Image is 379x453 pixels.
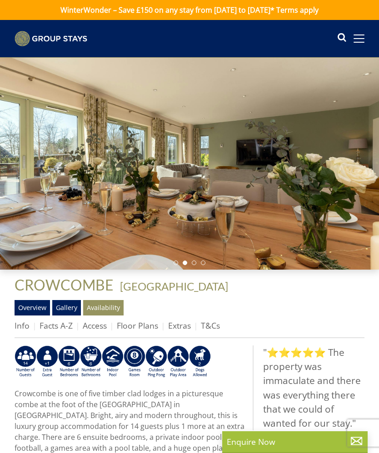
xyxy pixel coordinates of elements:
img: AD_4nXdrZMsjcYNLGsKuA84hRzvIbesVCpXJ0qqnwZoX5ch9Zjv73tWe4fnFRs2gJ9dSiUubhZXckSJX_mqrZBmYExREIfryF... [124,345,145,378]
img: AD_4nXeUPn_PHMaXHV7J9pY6zwX40fHNwi4grZZqOeCs8jntn3cqXJIl9N0ouvZfLpt8349PQS5yLNlr06ycjLFpfJV5rUFve... [58,345,80,378]
img: Group Stays [15,31,87,46]
blockquote: "⭐⭐⭐⭐⭐ The property was immaculate and there was everything there that we could of wanted for our... [253,345,364,430]
a: Floor Plans [117,320,158,331]
span: CROWCOMBE [15,276,114,294]
a: Availability [83,300,124,315]
a: Access [83,320,107,331]
img: AD_4nXcj8Ek7JTfbij4zfS2gPq6pnw2U8dfisN7IPNKDqe2KZ_dwngMBBATRdjVD88Mkjpk8f5mfh14NCOjkadH-2i51Pa6Ko... [36,345,58,378]
a: [GEOGRAPHIC_DATA] [120,280,228,293]
img: AD_4nXedYSikxxHOHvwVe1zj-uvhWiDuegjd4HYl2n2bWxGQmKrAZgnJMrbhh58_oki_pZTOANg4PdWvhHYhVneqXfw7gvoLH... [145,345,167,378]
a: Facts A-Z [40,320,73,331]
a: Extras [168,320,191,331]
img: AD_4nXcXNpYDZXOBbgKRPEBCaCiOIsoVeJcYnRY4YZ47RmIfjOLfmwdYBtQTxcKJd6HVFC_WLGi2mB_1lWquKfYs6Lp6-6TPV... [80,345,102,378]
img: AD_4nXfjdDqPkGBf7Vpi6H87bmAUe5GYCbodrAbU4sf37YN55BCjSXGx5ZgBV7Vb9EJZsXiNVuyAiuJUB3WVt-w9eJ0vaBcHg... [167,345,189,378]
a: T&Cs [201,320,220,331]
img: AD_4nXe3ZEMMYZSnCeK6QA0WFeR0RV6l---ElHmqkEYi0_WcfhtMgpEskfIc8VIOFjLKPTAVdYBfwP5wkTZHMgYhpNyJ6THCM... [189,345,211,378]
a: Overview [15,300,50,315]
a: CROWCOMBE [15,276,116,294]
a: Info [15,320,30,331]
img: AD_4nXful-Fd_N7IaUezfVaozT31pL8dwNIF0Qrrqe13RrFw6n_jpsViquNpKCns0kxSZ7IzeFv_AThAwWsq12-Tbyj1odoZK... [15,345,36,378]
p: Enquire Now [227,436,363,448]
img: AD_4nXei2dp4L7_L8OvME76Xy1PUX32_NMHbHVSts-g-ZAVb8bILrMcUKZI2vRNdEqfWP017x6NFeUMZMqnp0JYknAB97-jDN... [102,345,124,378]
span: - [116,280,228,293]
a: Gallery [52,300,81,315]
